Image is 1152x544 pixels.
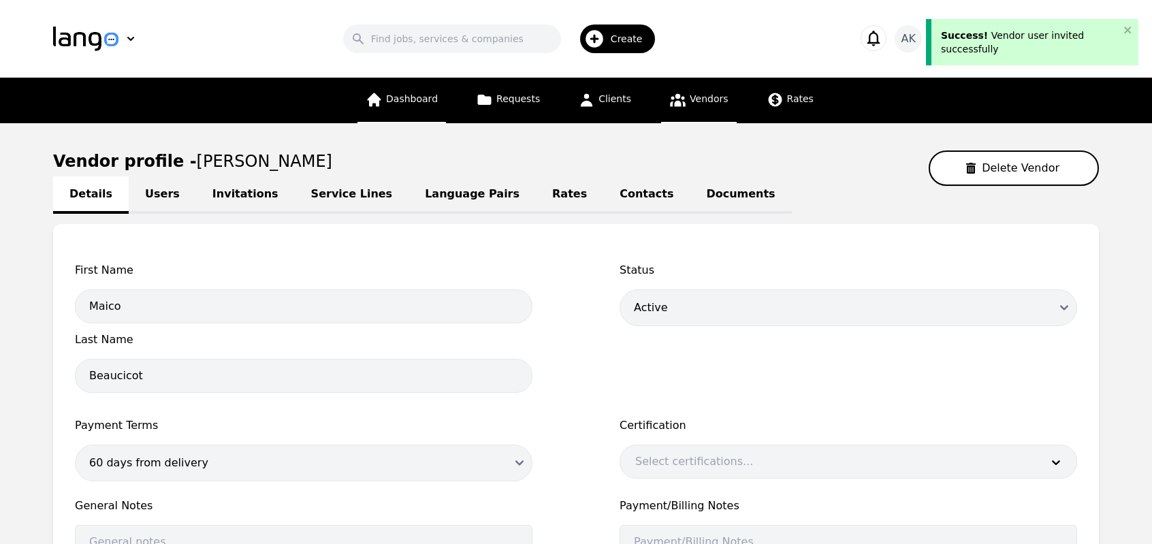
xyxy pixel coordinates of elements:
span: Clients [598,93,631,104]
a: Language Pairs [409,176,536,214]
span: [PERSON_NAME] [197,152,332,171]
label: Certification [620,417,1077,434]
input: First Name [75,289,532,323]
a: Rates [758,78,822,123]
input: Last Name [75,359,532,393]
span: Last Name [75,332,532,348]
span: General Notes [75,498,532,514]
a: Users [129,176,196,214]
span: Dashboard [386,93,438,104]
a: Contacts [603,176,690,214]
button: Create [561,19,664,59]
span: Status [620,262,1077,278]
span: First Name [75,262,532,278]
span: Rates [787,93,814,104]
a: Requests [468,78,548,123]
a: Clients [570,78,639,123]
span: Requests [496,93,540,104]
span: Vendors [690,93,728,104]
button: Delete Vendor [929,150,1099,186]
span: Success! [941,30,988,41]
img: Logo [53,27,118,51]
a: Invitations [196,176,295,214]
input: Find jobs, services & companies [343,25,561,53]
button: close [1123,25,1133,35]
button: AK[PERSON_NAME]Medilinguastix Language Solutions [895,25,1099,52]
span: Create [611,32,652,46]
a: Service Lines [295,176,409,214]
h1: Vendor profile - [53,152,332,171]
div: Vendor user invited successfully [941,29,1119,56]
a: Documents [690,176,791,214]
span: Payment/Billing Notes [620,498,1077,514]
span: AK [901,31,916,47]
a: Rates [536,176,603,214]
a: Dashboard [357,78,446,123]
span: Payment Terms [75,417,532,434]
a: Vendors [661,78,736,123]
